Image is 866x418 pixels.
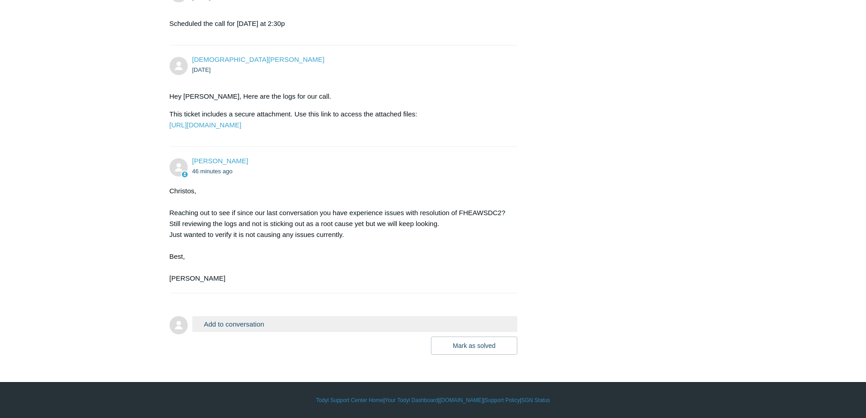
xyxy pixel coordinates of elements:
[431,337,517,355] button: Mark as solved
[192,157,248,165] a: [PERSON_NAME]
[170,109,509,131] p: This ticket includes a secure attachment. Use this link to access the attached files:
[192,66,211,73] time: 08/19/2025, 14:59
[170,396,697,404] div: | | | |
[170,121,241,129] a: [URL][DOMAIN_NAME]
[192,55,325,63] span: Christos Kusmich
[192,55,325,63] a: [DEMOGRAPHIC_DATA][PERSON_NAME]
[170,91,509,102] p: Hey [PERSON_NAME], Here are the logs for our call.
[170,186,509,284] div: Christos, Reaching out to see if since our last conversation you have experience issues with reso...
[385,396,438,404] a: Your Todyl Dashboard
[170,18,509,29] p: Scheduled the call for [DATE] at 2:30p
[485,396,520,404] a: Support Policy
[521,396,550,404] a: SGN Status
[192,168,233,175] time: 08/21/2025, 10:05
[192,157,248,165] span: Kris Haire
[440,396,483,404] a: [DOMAIN_NAME]
[192,316,518,332] button: Add to conversation
[316,396,383,404] a: Todyl Support Center Home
